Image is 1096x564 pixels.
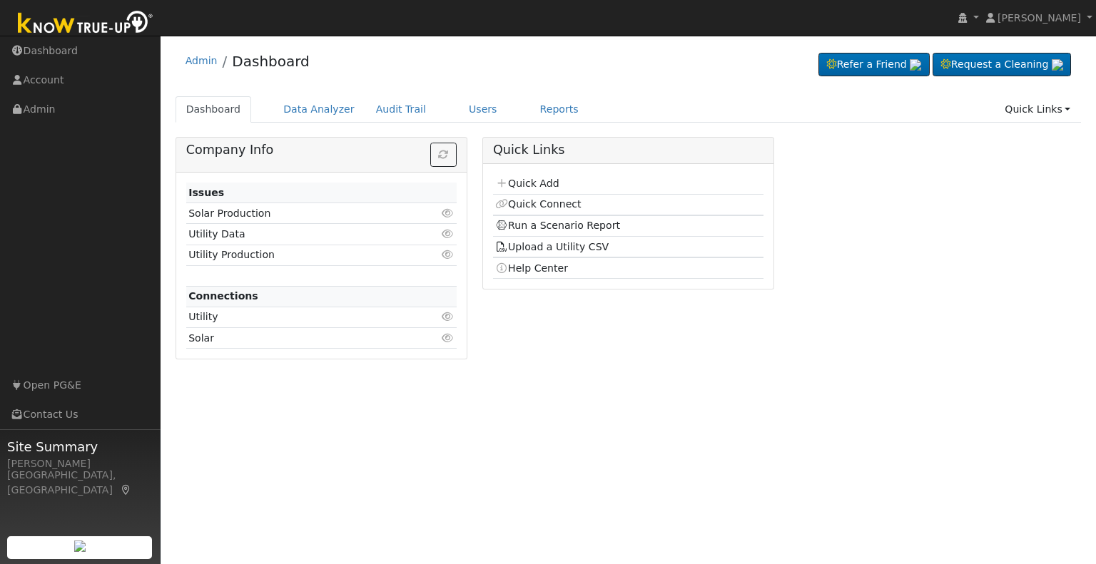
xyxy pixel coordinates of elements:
a: Users [458,96,508,123]
td: Solar [186,328,413,349]
img: retrieve [910,59,921,71]
i: Click to view [442,312,455,322]
a: Quick Add [495,178,559,189]
div: [PERSON_NAME] [7,456,153,471]
a: Audit Trail [365,96,437,123]
a: Run a Scenario Report [495,220,620,231]
span: [PERSON_NAME] [998,12,1081,24]
a: Map [120,484,133,496]
td: Utility Data [186,224,413,245]
a: Request a Cleaning [933,53,1071,77]
i: Click to view [442,333,455,343]
a: Help Center [495,262,568,274]
a: Quick Connect [495,198,581,210]
a: Dashboard [176,96,252,123]
img: retrieve [74,540,86,552]
a: Upload a Utility CSV [495,241,609,252]
a: Refer a Friend [818,53,930,77]
a: Quick Links [994,96,1081,123]
strong: Connections [188,290,258,302]
td: Utility Production [186,245,413,265]
a: Data Analyzer [273,96,365,123]
img: Know True-Up [11,8,161,40]
img: retrieve [1052,59,1063,71]
a: Admin [186,55,218,66]
div: [GEOGRAPHIC_DATA], [GEOGRAPHIC_DATA] [7,468,153,498]
i: Click to view [442,208,455,218]
span: Site Summary [7,437,153,456]
a: Dashboard [232,53,310,70]
i: Click to view [442,250,455,260]
td: Solar Production [186,203,413,224]
strong: Issues [188,187,224,198]
h5: Company Info [186,143,457,158]
td: Utility [186,307,413,327]
a: Reports [529,96,589,123]
h5: Quick Links [493,143,763,158]
i: Click to view [442,229,455,239]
